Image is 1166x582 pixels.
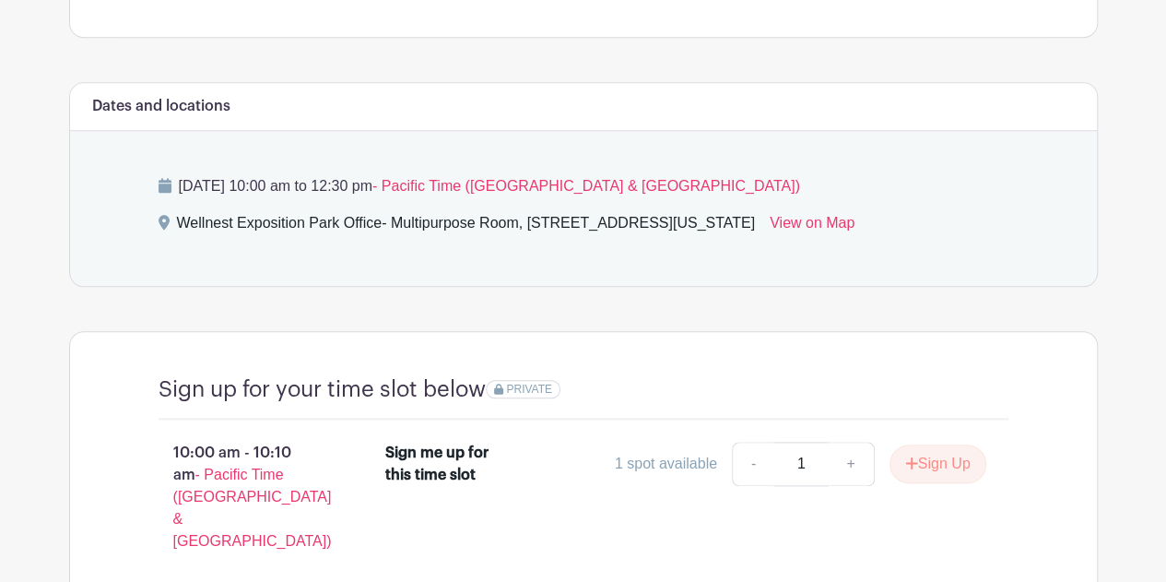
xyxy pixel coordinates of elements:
div: Sign me up for this time slot [385,442,513,486]
span: - Pacific Time ([GEOGRAPHIC_DATA] & [GEOGRAPHIC_DATA]) [372,178,800,194]
div: 1 spot available [615,453,717,475]
h6: Dates and locations [92,98,230,115]
span: PRIVATE [506,383,552,396]
a: - [732,442,774,486]
span: - Pacific Time ([GEOGRAPHIC_DATA] & [GEOGRAPHIC_DATA]) [173,467,332,549]
p: [DATE] 10:00 am to 12:30 pm [159,175,1008,197]
p: 10:00 am - 10:10 am [129,434,357,560]
button: Sign Up [889,445,986,483]
div: Wellnest Exposition Park Office- Multipurpose Room, [STREET_ADDRESS][US_STATE] [177,212,755,242]
a: + [828,442,874,486]
h4: Sign up for your time slot below [159,376,486,403]
a: View on Map [770,212,854,242]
